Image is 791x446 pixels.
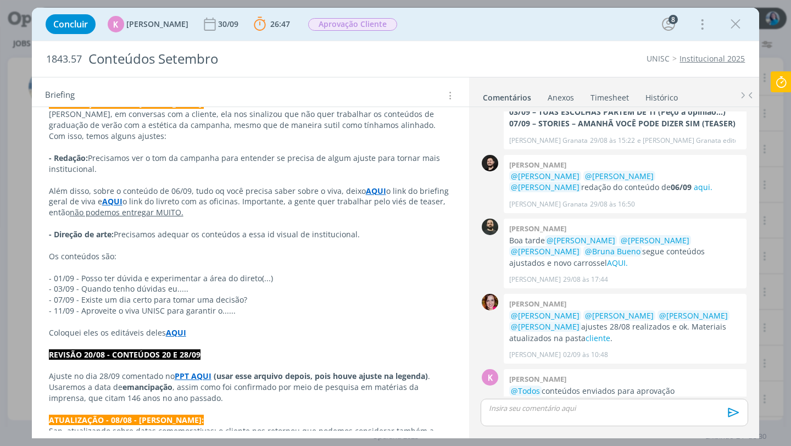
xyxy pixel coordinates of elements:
span: @[PERSON_NAME] [585,310,654,321]
div: Anexos [548,92,574,103]
p: conteúdos enviados para aprovação [509,386,741,397]
a: UNISC [647,53,670,64]
p: Além disso, sobre o conteúdo de 06/09, tudo oq você precisa saber sobre o viva, deixo o link do b... [49,186,453,219]
b: [PERSON_NAME] [509,160,566,170]
span: @[PERSON_NAME] [621,235,689,246]
strong: ATUALIZAÇÃO - 08/08 - [PERSON_NAME]: [49,415,204,425]
span: @[PERSON_NAME] [659,310,728,321]
span: @[PERSON_NAME] [511,182,580,192]
span: 1843.57 [46,53,82,65]
button: 26:47 [251,15,293,33]
button: 8 [660,15,677,33]
strong: REVISÃO 20/08 - CONTEÚDOS 20 E 28/09 [49,349,200,360]
a: AQUI [366,186,386,196]
p: Os conteúdos são: [49,251,453,262]
span: @[PERSON_NAME] [511,310,580,321]
strong: 03/09 – TUAS ESCOLHAS PARTEM DE TI (Peço a opinião...) [509,107,726,117]
img: P [482,219,498,235]
span: Briefing [45,88,75,103]
p: Boa tarde segue conteúdos ajustados e novo carrossel [509,235,741,269]
p: [PERSON_NAME] [509,350,561,360]
span: [PERSON_NAME] [126,20,188,28]
span: @Todos [511,386,540,396]
button: Concluir [46,14,96,34]
b: [PERSON_NAME] [509,299,566,309]
p: redação do conteúdo de [509,171,741,193]
p: [PERSON_NAME], em conversas com a cliente, ela nos sinalizou que não quer trabalhar os conteúdos ... [49,109,453,142]
a: cliente [586,333,610,343]
p: Precisamos ver o tom da campanha para entender se precisa de algum ajuste para tornar mais instit... [49,153,453,175]
p: - 03/09 - Quando tenho dúvidas eu..... [49,283,453,294]
p: ajustes 28/08 realizados e ok. Materiais atualizados na pasta . [509,310,741,344]
a: Institucional 2025 [679,53,745,64]
div: 8 [669,15,678,24]
p: - 07/09 - Existe um dia certo para tomar uma decisão? [49,294,453,305]
div: Conteúdos Setembro [84,46,449,73]
p: Ajuste no dia 28/09 comentado no . Usaremos a data de , assim como foi confirmado por meio de pes... [49,371,453,404]
a: AQUI [102,196,122,207]
p: [PERSON_NAME] Granata [509,199,588,209]
span: 26:47 [270,19,290,29]
strong: 07/09 – STORIES – AMANHÃ VOCÊ PODE DIZER SIM (TEASER) [509,118,736,129]
img: B [482,155,498,171]
span: Aprovação Cliente [308,18,397,31]
span: @[PERSON_NAME] [511,171,580,181]
a: Timesheet [590,87,630,103]
p: Precisamos adequar os conteúdos a essa id visual de institucional. [49,229,453,240]
div: dialog [32,8,760,438]
p: [PERSON_NAME] Granata [509,136,588,146]
span: 29/08 às 17:44 [563,275,608,285]
span: @[PERSON_NAME] [547,235,615,246]
img: B [482,294,498,310]
span: @[PERSON_NAME] [511,321,580,332]
span: @[PERSON_NAME] [511,246,580,257]
p: Coloquei eles os editáveis deles [49,327,453,338]
div: 30/09 [218,20,241,28]
span: @[PERSON_NAME] [585,171,654,181]
strong: (usar esse arquivo depois, pois houve ajuste na legenda) [214,371,428,381]
strong: - Redação: [49,153,88,163]
span: 29/08 às 16:50 [590,199,635,209]
button: K[PERSON_NAME] [108,16,188,32]
a: AQUI. [607,258,628,268]
b: [PERSON_NAME] [509,374,566,384]
span: Concluir [53,20,88,29]
p: - 01/09 - Posso ter dúvida e experimentar a área do direto(...) [49,273,453,284]
strong: emancipação [122,382,172,392]
strong: 06/09 [671,182,692,192]
span: 02/09 às 10:48 [563,350,608,360]
a: AQUI [166,327,186,338]
button: Aprovação Cliente [308,18,398,31]
u: não podemos entregar MUITO. [70,207,183,218]
a: Histórico [645,87,678,103]
strong: - Direção de arte: [49,229,114,239]
div: K [482,369,498,386]
div: K [108,16,124,32]
span: @Bruna Bueno [585,246,640,257]
b: [PERSON_NAME] [509,224,566,233]
span: e [PERSON_NAME] Granata editou [637,136,742,146]
p: - 11/09 - Aproveite o viva UNISC para garantir o...... [49,305,453,316]
p: [PERSON_NAME] [509,275,561,285]
span: 29/08 às 15:22 [590,136,635,146]
a: Comentários [482,87,532,103]
a: PPT AQUI [175,371,211,381]
a: aqui. [694,182,712,192]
